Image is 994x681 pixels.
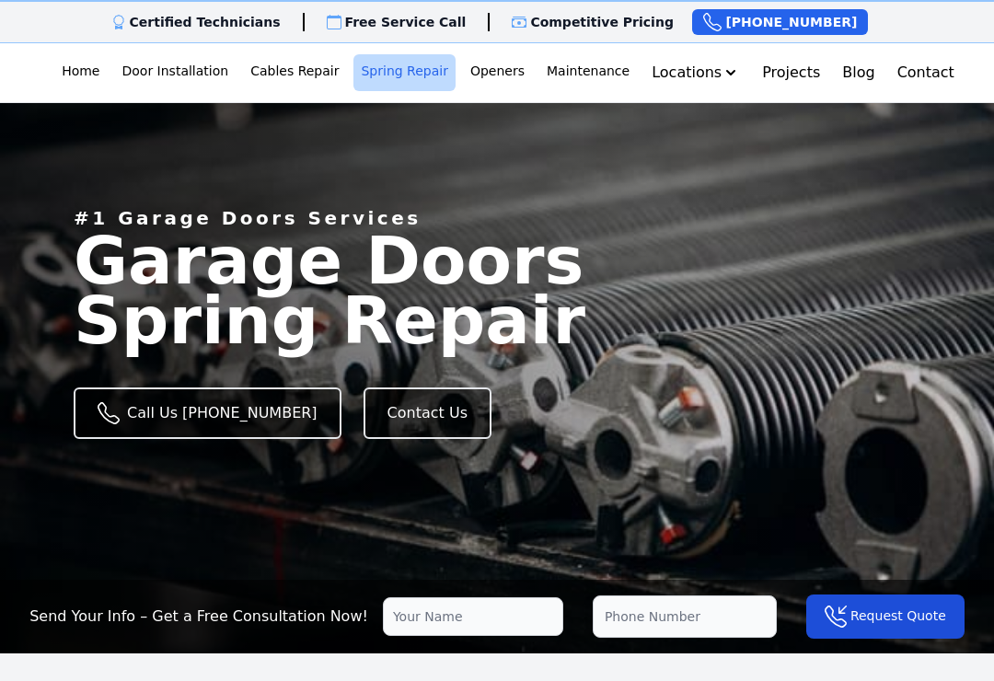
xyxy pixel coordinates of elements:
p: #1 Garage Doors Services [74,205,422,231]
a: Spring Repair [353,54,455,91]
span: Garage Doors Spring Repair [74,231,784,351]
a: Contact Us [364,387,491,439]
button: Locations [644,54,747,91]
input: Phone Number [593,595,777,638]
input: Your Name [383,597,563,636]
p: Send Your Info – Get a Free Consultation Now! [29,606,368,628]
a: Maintenance [539,54,637,91]
a: Blog [835,54,882,91]
a: [PHONE_NUMBER] [692,9,868,35]
button: Request Quote [806,594,965,639]
a: Projects [755,54,827,91]
a: Cables Repair [243,54,346,91]
p: Certified Technicians [130,13,281,31]
a: Call Us [PHONE_NUMBER] [74,387,341,439]
p: Free Service Call [345,13,467,31]
a: Door Installation [114,54,236,91]
a: Home [54,54,107,91]
a: Contact [890,54,962,91]
p: Competitive Pricing [530,13,674,31]
a: Openers [463,54,532,91]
